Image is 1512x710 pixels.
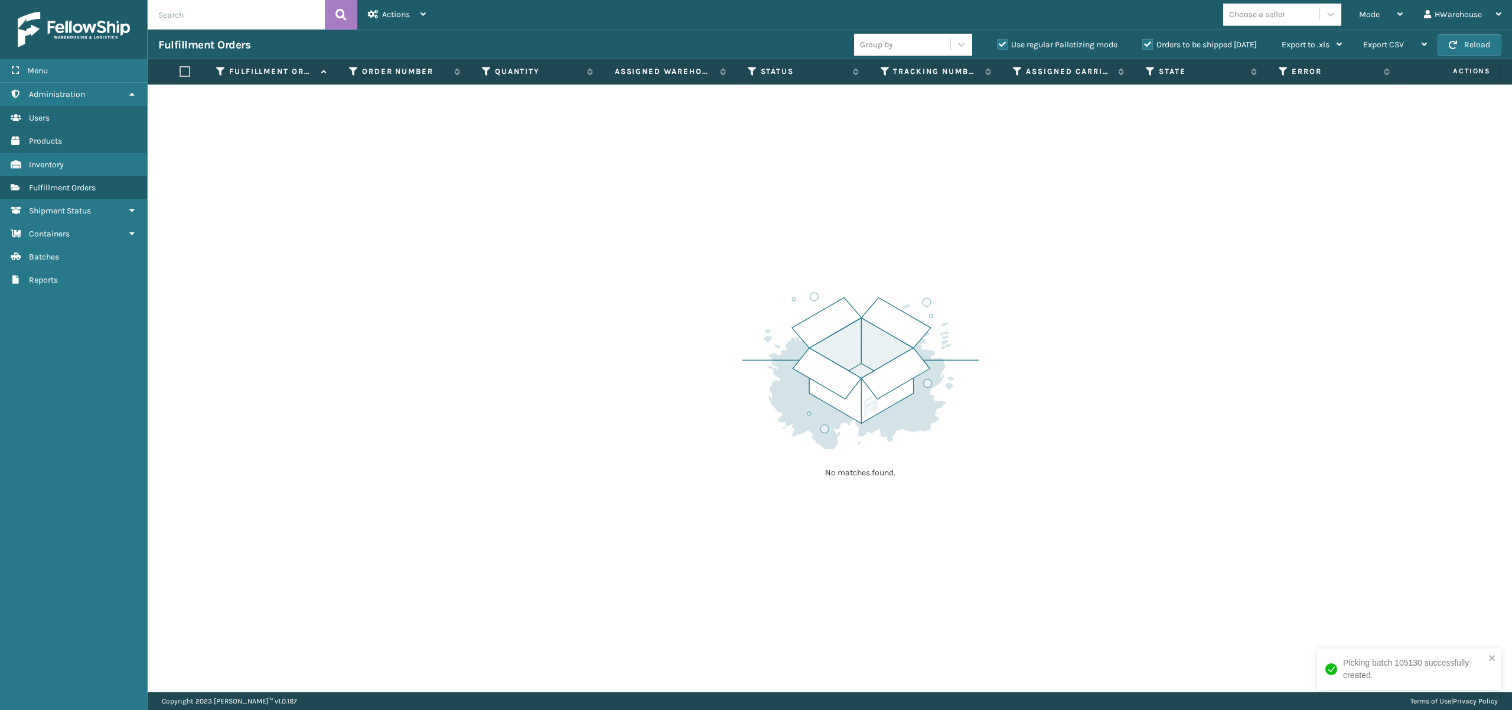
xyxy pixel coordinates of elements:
label: Order Number [362,66,448,77]
label: Assigned Warehouse [615,66,714,77]
span: Batches [29,252,59,262]
span: Actions [382,9,410,20]
span: Export CSV [1363,40,1404,50]
div: Picking batch 105130 successfully created. [1343,657,1485,682]
label: Tracking Number [893,66,979,77]
span: Administration [29,89,85,99]
h3: Fulfillment Orders [158,38,250,52]
label: Error [1292,66,1378,77]
label: Status [761,66,847,77]
button: Reload [1438,34,1501,56]
span: Mode [1359,9,1380,20]
div: Choose a seller [1229,8,1285,21]
div: Group by [860,38,893,51]
label: Quantity [495,66,581,77]
span: Actions [1405,61,1498,81]
label: Fulfillment Order Id [229,66,315,77]
label: Assigned Carrier Service [1026,66,1112,77]
label: Use regular Palletizing mode [997,40,1117,50]
img: logo [18,12,130,47]
span: Products [29,136,62,146]
label: State [1159,66,1245,77]
span: Containers [29,229,70,239]
span: Inventory [29,160,64,170]
span: Export to .xls [1282,40,1329,50]
span: Reports [29,275,58,285]
span: Users [29,113,50,123]
label: Orders to be shipped [DATE] [1142,40,1257,50]
span: Menu [27,66,48,76]
span: Shipment Status [29,206,91,216]
button: close [1488,653,1497,664]
p: Copyright 2023 [PERSON_NAME]™ v 1.0.187 [162,692,297,710]
span: Fulfillment Orders [29,183,96,193]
